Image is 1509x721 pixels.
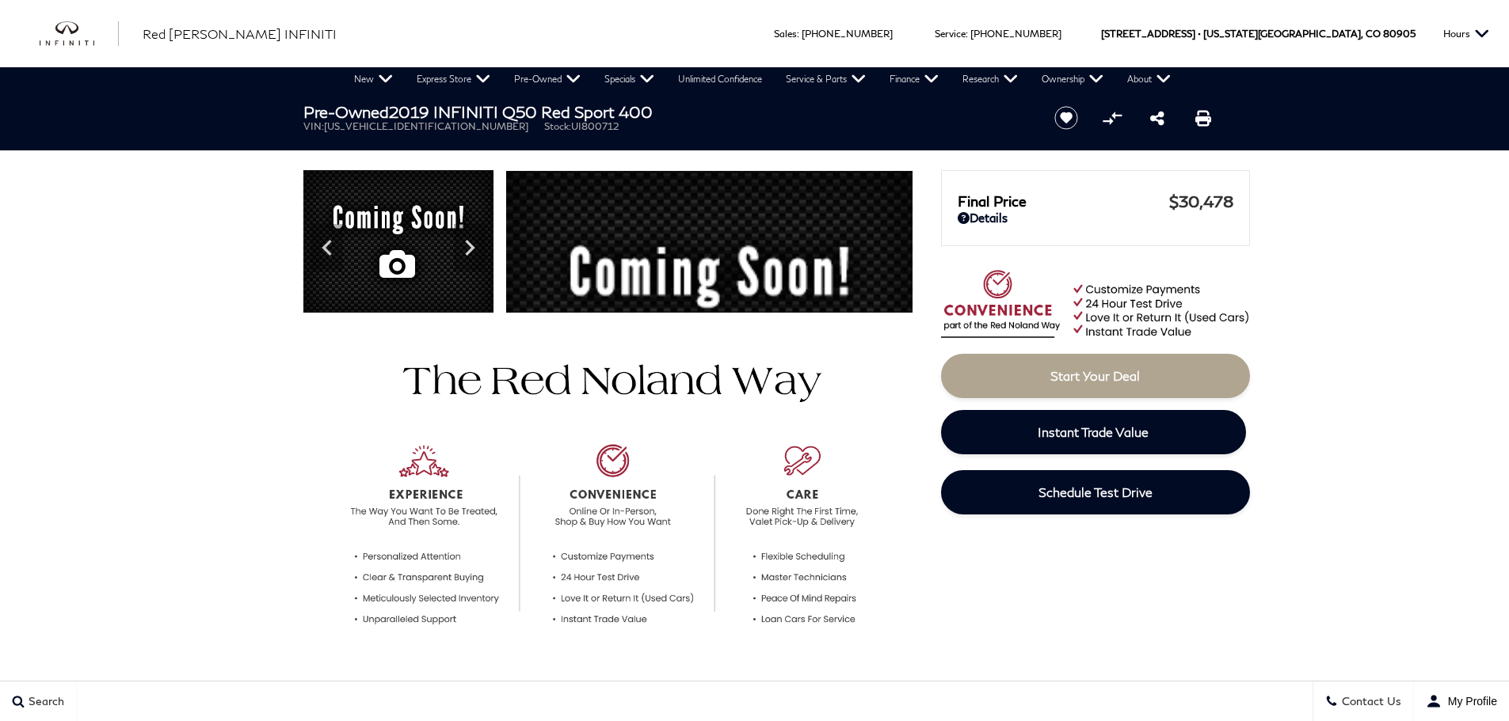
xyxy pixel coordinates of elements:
button: Compare vehicle [1100,106,1124,130]
span: : [797,28,799,40]
span: Start Your Deal [1050,368,1140,383]
span: UI800712 [571,120,619,132]
h1: 2019 INFINITI Q50 Red Sport 400 [303,103,1028,120]
a: [STREET_ADDRESS] • [US_STATE][GEOGRAPHIC_DATA], CO 80905 [1101,28,1416,40]
span: Stock: [544,120,571,132]
a: Print this Pre-Owned 2019 INFINITI Q50 Red Sport 400 [1195,108,1211,127]
span: VIN: [303,120,324,132]
span: My Profile [1442,695,1497,708]
span: Service [935,28,966,40]
a: New [342,67,405,91]
a: Ownership [1030,67,1115,91]
a: Share this Pre-Owned 2019 INFINITI Q50 Red Sport 400 [1150,108,1164,127]
a: Research [951,67,1030,91]
a: Details [958,211,1233,225]
span: Contact Us [1338,695,1401,708]
span: Search [25,695,64,708]
img: INFINITI [40,21,119,47]
strong: Pre-Owned [303,102,389,121]
a: Express Store [405,67,502,91]
button: Save vehicle [1049,105,1084,131]
a: Finance [878,67,951,91]
span: $30,478 [1169,192,1233,211]
span: Sales [774,28,797,40]
a: Red [PERSON_NAME] INFINITI [143,25,337,44]
a: Start Your Deal [941,354,1250,398]
a: [PHONE_NUMBER] [802,28,893,40]
button: user-profile-menu [1414,681,1509,721]
a: Pre-Owned [502,67,593,91]
a: Instant Trade Value [941,410,1246,454]
a: About [1115,67,1183,91]
img: Used 2019 Midnight Black INFINITI Red Sport 400 image 1 [505,170,913,484]
a: Specials [593,67,666,91]
img: Used 2019 Midnight Black INFINITI Red Sport 400 image 1 [303,170,493,317]
a: infiniti [40,21,119,47]
a: Final Price $30,478 [958,192,1233,211]
span: [US_VEHICLE_IDENTIFICATION_NUMBER] [324,120,528,132]
a: Service & Parts [774,67,878,91]
span: Final Price [958,192,1169,210]
nav: Main Navigation [342,67,1183,91]
a: [PHONE_NUMBER] [970,28,1061,40]
span: Red [PERSON_NAME] INFINITI [143,26,337,41]
a: Schedule Test Drive [941,470,1250,514]
span: Instant Trade Value [1038,424,1149,439]
span: : [966,28,968,40]
a: Unlimited Confidence [666,67,774,91]
span: Schedule Test Drive [1038,484,1153,499]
